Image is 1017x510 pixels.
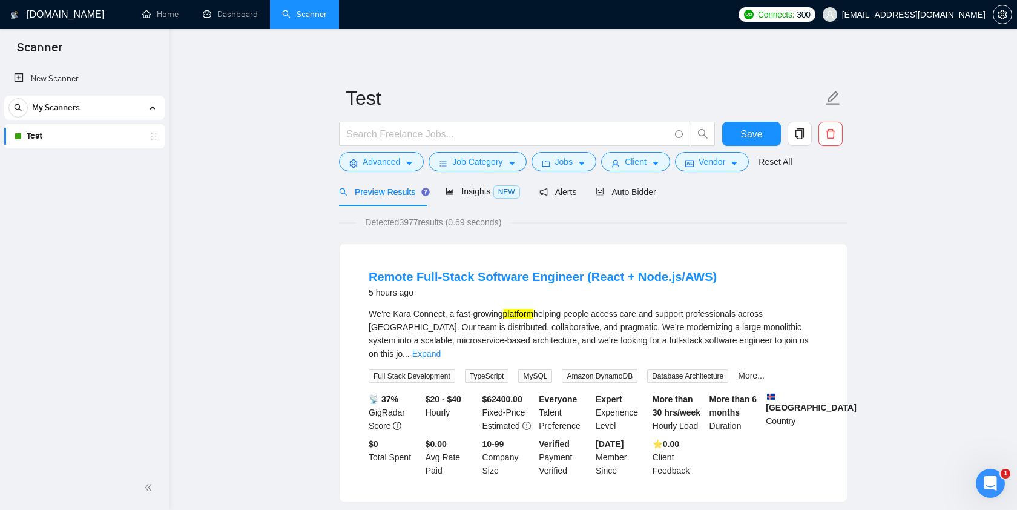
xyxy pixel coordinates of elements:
span: Advanced [363,155,400,168]
div: Fixed-Price [480,392,537,432]
b: $0.00 [426,439,447,449]
span: Amazon DynamoDB [562,369,637,383]
span: Estimated [482,421,520,431]
a: setting [993,10,1012,19]
span: area-chart [446,187,454,196]
span: info-circle [393,422,401,430]
span: search [339,188,347,196]
a: Reset All [759,155,792,168]
div: Experience Level [593,392,650,432]
input: Scanner name... [346,83,823,113]
div: GigRadar Score [366,392,423,432]
span: Scanner [7,39,72,64]
button: setting [993,5,1012,24]
img: 🇮🇸 [767,392,775,401]
button: idcardVendorcaret-down [675,152,749,171]
b: More than 30 hrs/week [653,394,700,417]
span: 300 [797,8,810,21]
b: 📡 37% [369,394,398,404]
b: Everyone [539,394,577,404]
b: 10-99 [482,439,504,449]
span: Vendor [699,155,725,168]
span: search [691,128,714,139]
li: My Scanners [4,96,165,148]
span: Jobs [555,155,573,168]
button: search [8,98,28,118]
b: [DATE] [596,439,624,449]
span: holder [149,131,159,141]
span: caret-down [578,159,586,168]
span: Full Stack Development [369,369,455,383]
div: Hourly Load [650,392,707,432]
span: edit [825,90,841,106]
span: idcard [685,159,694,168]
iframe: Intercom live chat [976,469,1005,498]
button: delete [818,122,843,146]
b: More than 6 months [709,394,757,417]
button: userClientcaret-down [601,152,670,171]
div: Country [763,392,820,432]
span: Client [625,155,647,168]
span: Detected 3977 results (0.69 seconds) [357,216,510,229]
a: New Scanner [14,67,155,91]
span: caret-down [651,159,660,168]
span: Connects: [758,8,794,21]
button: Save [722,122,781,146]
b: Verified [539,439,570,449]
span: caret-down [405,159,413,168]
span: setting [349,159,358,168]
b: [GEOGRAPHIC_DATA] [766,392,857,412]
span: search [9,104,27,112]
b: $ 0 [369,439,378,449]
b: $ 62400.00 [482,394,522,404]
span: delete [819,128,842,139]
span: user [611,159,620,168]
span: user [826,10,834,19]
b: ⭐️ 0.00 [653,439,679,449]
li: New Scanner [4,67,165,91]
span: notification [539,188,548,196]
span: Insights [446,187,519,196]
div: Payment Verified [536,437,593,477]
span: Auto Bidder [596,187,656,197]
span: exclamation-circle [522,422,531,430]
input: Search Freelance Jobs... [346,127,670,142]
div: Member Since [593,437,650,477]
div: Avg Rate Paid [423,437,480,477]
span: Database Architecture [647,369,728,383]
a: dashboardDashboard [203,9,258,19]
span: Preview Results [339,187,426,197]
span: info-circle [675,130,683,138]
div: Hourly [423,392,480,432]
span: NEW [493,185,520,199]
button: settingAdvancedcaret-down [339,152,424,171]
div: We’re Kara Connect, a fast-growing helping people access care and support professionals across [G... [369,307,818,360]
span: double-left [144,482,156,494]
span: robot [596,188,604,196]
span: caret-down [508,159,516,168]
div: 5 hours ago [369,285,717,300]
span: My Scanners [32,96,80,120]
div: Talent Preference [536,392,593,432]
span: Alerts [539,187,577,197]
a: Expand [412,349,441,359]
span: MySQL [518,369,552,383]
a: More... [738,371,765,380]
span: 1 [1001,469,1010,479]
span: TypeScript [465,369,509,383]
b: $20 - $40 [426,394,461,404]
span: copy [788,128,811,139]
span: caret-down [730,159,739,168]
button: barsJob Categorycaret-down [429,152,526,171]
span: bars [439,159,447,168]
span: folder [542,159,550,168]
div: Company Size [480,437,537,477]
img: logo [10,5,19,25]
mark: platform [503,309,534,319]
span: ... [403,349,410,359]
span: Save [740,127,762,142]
div: Client Feedback [650,437,707,477]
button: copy [788,122,812,146]
a: searchScanner [282,9,327,19]
img: upwork-logo.png [744,10,754,19]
